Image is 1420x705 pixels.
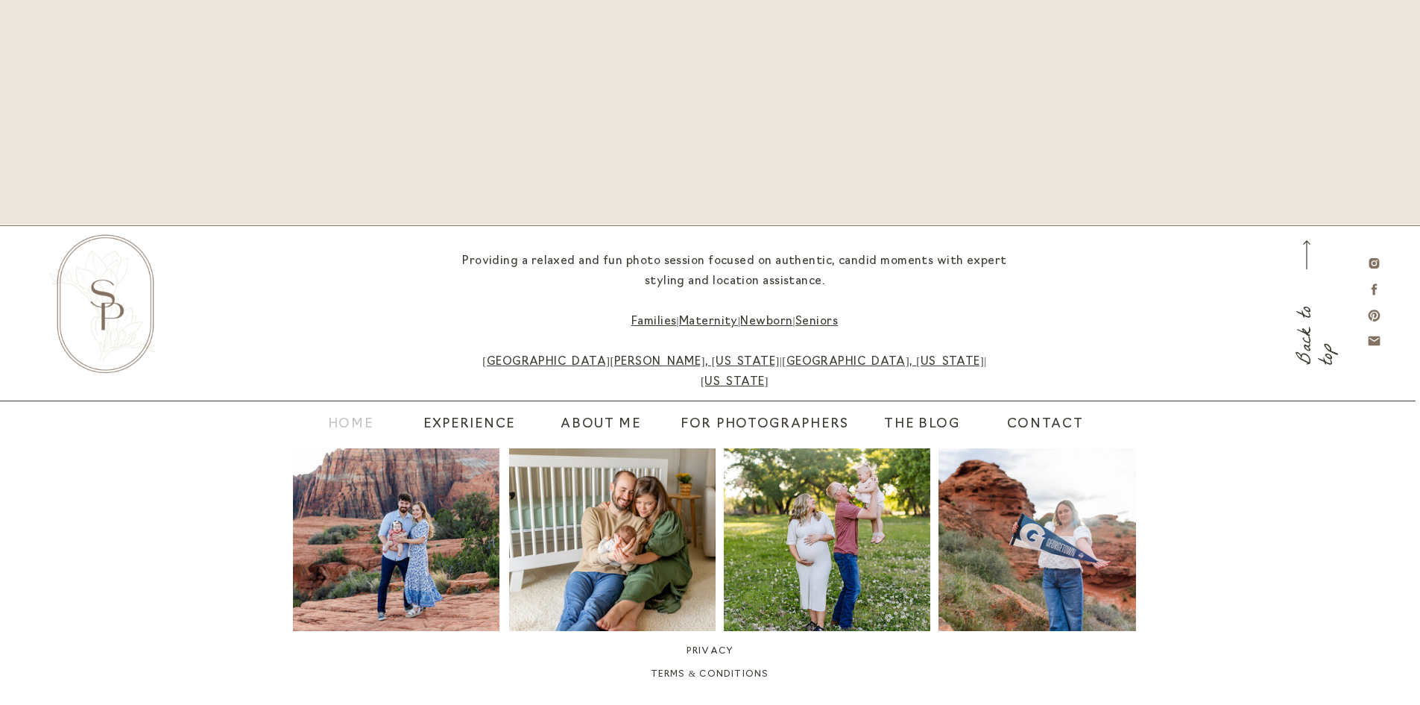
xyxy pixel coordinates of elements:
p: Providing a relaxed and fun photo session focused on authentic, candid moments with expert stylin... [457,251,1013,394]
a: home [328,415,365,436]
a: Privacy [398,645,1022,661]
a: Maternity [679,316,738,328]
a: contact [1007,415,1067,436]
a: Seniors [795,316,838,328]
a: [US_STATE] [701,377,769,388]
a: Back to top [1297,275,1316,365]
a: Experience [419,415,520,436]
a: Families [631,316,677,328]
a: For Photographers [672,415,858,436]
a: About Me [546,415,657,436]
a: Terms & Conditions [382,668,1038,684]
a: [GEOGRAPHIC_DATA], [US_STATE] [782,357,984,368]
a: The blog [867,415,978,436]
a: Newborn [740,316,792,328]
a: [GEOGRAPHIC_DATA][PERSON_NAME], [US_STATE] [482,357,779,368]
